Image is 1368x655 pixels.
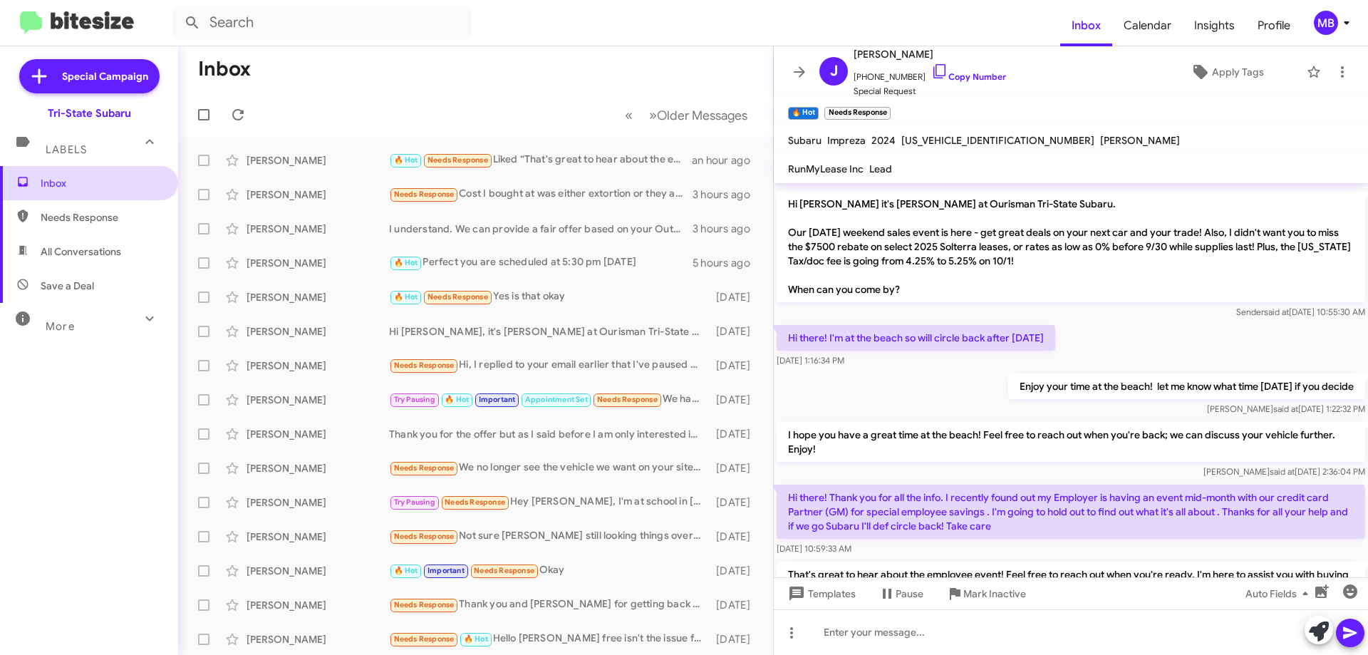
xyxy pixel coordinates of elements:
[389,427,709,441] div: Thank you for the offer but as I said before I am only interested in the 2026 outback .
[394,497,435,507] span: Try Pausing
[597,395,658,404] span: Needs Response
[785,581,856,607] span: Templates
[777,325,1055,351] p: Hi there! I'm at the beach so will circle back after [DATE]
[389,289,709,305] div: Yes is that okay
[389,152,692,168] div: Liked “That's great to hear about the employee event! Feel free to reach out when you're ready. I...
[464,634,488,644] span: 🔥 Hot
[1245,581,1314,607] span: Auto Fields
[394,155,418,165] span: 🔥 Hot
[247,153,389,167] div: [PERSON_NAME]
[693,187,762,202] div: 3 hours ago
[247,598,389,612] div: [PERSON_NAME]
[1112,5,1183,46] a: Calendar
[709,461,762,475] div: [DATE]
[1314,11,1338,35] div: MB
[19,59,160,93] a: Special Campaign
[247,222,389,236] div: [PERSON_NAME]
[198,58,251,81] h1: Inbox
[693,222,762,236] div: 3 hours ago
[394,395,435,404] span: Try Pausing
[1060,5,1112,46] a: Inbox
[649,106,657,124] span: »
[709,564,762,578] div: [DATE]
[774,581,867,607] button: Templates
[247,564,389,578] div: [PERSON_NAME]
[394,600,455,609] span: Needs Response
[693,256,762,270] div: 5 hours ago
[389,494,709,510] div: Hey [PERSON_NAME], I'm at school in [GEOGRAPHIC_DATA] for a while so I'm not entirely sure when I...
[474,566,534,575] span: Needs Response
[1100,134,1180,147] span: [PERSON_NAME]
[247,495,389,510] div: [PERSON_NAME]
[247,187,389,202] div: [PERSON_NAME]
[427,155,488,165] span: Needs Response
[869,163,892,175] span: Lead
[709,290,762,304] div: [DATE]
[935,581,1037,607] button: Mark Inactive
[389,186,693,202] div: Cost I bought at was either extortion or they aren't holding value - I'm in 5 digit hole without ...
[394,190,455,199] span: Needs Response
[389,357,709,373] div: Hi, I replied to your email earlier that I've paused my auto search at this time and will reach o...
[854,84,1006,98] span: Special Request
[777,422,1365,462] p: I hope you have a great time at the beach! Feel free to reach out when you're back; we can discus...
[247,530,389,544] div: [PERSON_NAME]
[901,134,1094,147] span: [US_VEHICLE_IDENTIFICATION_NUMBER]
[788,163,864,175] span: RunMyLease Inc
[389,562,709,579] div: Okay
[247,461,389,475] div: [PERSON_NAME]
[394,532,455,541] span: Needs Response
[1264,306,1289,317] span: said at
[788,107,819,120] small: 🔥 Hot
[709,427,762,441] div: [DATE]
[963,581,1026,607] span: Mark Inactive
[46,143,87,156] span: Labels
[777,355,844,366] span: [DATE] 1:16:34 PM
[1154,59,1300,85] button: Apply Tags
[48,106,131,120] div: Tri-State Subaru
[1236,306,1365,317] span: Sender [DATE] 10:55:30 AM
[625,106,633,124] span: «
[709,632,762,646] div: [DATE]
[247,256,389,270] div: [PERSON_NAME]
[394,258,418,267] span: 🔥 Hot
[616,100,641,130] button: Previous
[777,485,1365,539] p: Hi there! Thank you for all the info. I recently found out my Employer is having an event mid-mon...
[389,460,709,476] div: We no longer see the vehicle we want on your site. Thank you for your time
[389,391,709,408] div: We have a meeting scheduled for 11AM [DATE].
[1203,466,1365,477] span: [PERSON_NAME] [DATE] 2:36:04 PM
[709,530,762,544] div: [DATE]
[824,107,890,120] small: Needs Response
[788,134,822,147] span: Subaru
[389,324,709,339] div: Hi [PERSON_NAME], it's [PERSON_NAME] at Ourisman Tri-State Subaru. I see you're interested in sel...
[1246,5,1302,46] span: Profile
[709,359,762,373] div: [DATE]
[641,100,756,130] button: Next
[62,69,148,83] span: Special Campaign
[247,632,389,646] div: [PERSON_NAME]
[394,634,455,644] span: Needs Response
[709,324,762,339] div: [DATE]
[172,6,472,40] input: Search
[247,324,389,339] div: [PERSON_NAME]
[777,562,1365,602] p: That's great to hear about the employee event! Feel free to reach out when you're ready. I'm here...
[41,176,162,190] span: Inbox
[871,134,896,147] span: 2024
[525,395,588,404] span: Appointment Set
[247,359,389,373] div: [PERSON_NAME]
[247,427,389,441] div: [PERSON_NAME]
[427,292,488,301] span: Needs Response
[389,254,693,271] div: Perfect you are scheduled at 5:30 pm [DATE]
[709,393,762,407] div: [DATE]
[827,134,866,147] span: Impreza
[657,108,747,123] span: Older Messages
[830,60,838,83] span: J
[389,631,709,647] div: Hello [PERSON_NAME] free isn't the issue finding a way to get there is the problem. After [DATE] ...
[389,528,709,545] div: Not sure [PERSON_NAME] still looking things over and looking at deals
[389,222,693,236] div: I understand. We can provide a fair offer based on your Outback's condition and market value. Wou...
[896,581,923,607] span: Pause
[247,393,389,407] div: [PERSON_NAME]
[1183,5,1246,46] a: Insights
[41,279,94,293] span: Save a Deal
